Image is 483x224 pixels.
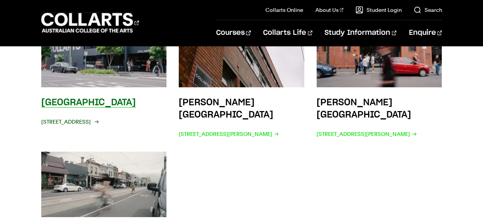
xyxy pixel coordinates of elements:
[41,98,136,107] h3: [GEOGRAPHIC_DATA]
[216,20,251,46] a: Courses
[179,129,279,139] span: [STREET_ADDRESS][PERSON_NAME]
[317,129,417,139] span: [STREET_ADDRESS][PERSON_NAME]
[263,20,312,46] a: Collarts Life
[355,6,401,14] a: Student Login
[325,20,396,46] a: Study Information
[41,22,167,139] a: [GEOGRAPHIC_DATA] [STREET_ADDRESS]
[265,6,303,14] a: Collarts Online
[41,12,139,34] div: Go to homepage
[179,98,273,119] h3: [PERSON_NAME][GEOGRAPHIC_DATA]
[317,98,411,119] h3: [PERSON_NAME][GEOGRAPHIC_DATA]
[317,22,442,139] a: [PERSON_NAME][GEOGRAPHIC_DATA] [STREET_ADDRESS][PERSON_NAME]
[315,6,344,14] a: About Us
[179,22,304,139] a: [PERSON_NAME][GEOGRAPHIC_DATA] [STREET_ADDRESS][PERSON_NAME]
[41,116,98,127] span: [STREET_ADDRESS]
[409,20,442,46] a: Enquire
[414,6,442,14] a: Search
